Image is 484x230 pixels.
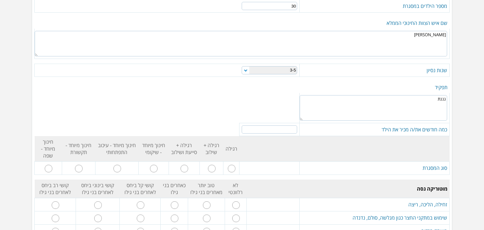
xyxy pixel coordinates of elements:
td: כאחרים בני גילו [161,180,188,198]
td: טוב יותר מאחרים בני גילו [188,180,225,198]
td: חינוך מיוחד - תקשורת [62,136,95,162]
td: לא רלוונטי [225,180,246,198]
td: חינוך מיוחד - עיכוב התפתחותי [95,136,138,162]
td: שם איש הצוות החינוכי הממלא [35,17,450,29]
td: סוג המסגרת [300,161,450,175]
td: תפקיד [300,82,450,93]
td: קושי קל ביחס לאחרים בני גילו [119,180,161,198]
td: שימוש במתקני החצר כגון מגלשה, סולם, נדנדה [300,211,450,224]
td: חינוך מיוחד - שיקומי [138,136,169,162]
td: קושי בינוני ביחס לאחרים בני גילו [76,180,119,198]
td: מוטוריקה גסה [300,180,450,198]
td: רגילה + שילוב [199,136,223,162]
td: זחילה, הליכה, ריצה [300,198,450,211]
td: קושי רב ביחס לאחרים בני גילו [35,180,76,198]
td: שנות נסיון [300,64,450,77]
td: רגילה [223,136,239,162]
td: כמה חודשים את/ה מכיר את הילד [300,123,450,136]
td: רגילה + סייעת ושילוב [169,136,199,162]
td: חינוך מיוחד - שפה [35,136,62,162]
